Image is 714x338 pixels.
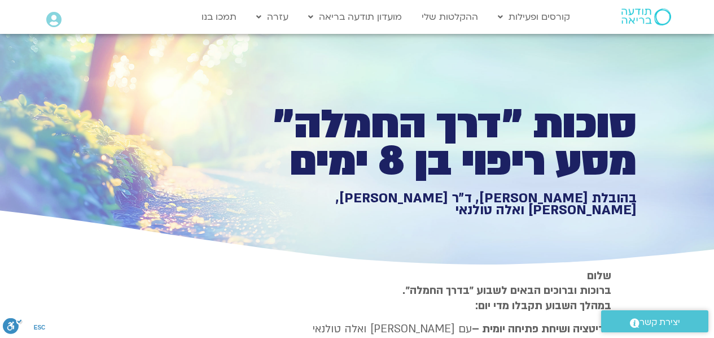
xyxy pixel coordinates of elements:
a: עזרה [251,6,294,28]
strong: מדיטציה ושיחת פתיחה יומית – [472,322,611,336]
h1: סוכות ״דרך החמלה״ מסע ריפוי בן 8 ימים [246,106,637,180]
a: יצירת קשר [601,310,708,332]
strong: שלום [587,268,611,283]
a: קורסים ופעילות [492,6,576,28]
a: תמכו בנו [196,6,242,28]
strong: ברוכות וברוכים הבאים לשבוע ״בדרך החמלה״. במהלך השבוע תקבלו מדי יום: [402,283,611,313]
h1: בהובלת [PERSON_NAME], ד״ר [PERSON_NAME], [PERSON_NAME] ואלה טולנאי [246,192,637,216]
a: ההקלטות שלי [416,6,484,28]
span: יצירת קשר [639,315,680,330]
a: מועדון תודעה בריאה [303,6,408,28]
img: תודעה בריאה [621,8,671,25]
